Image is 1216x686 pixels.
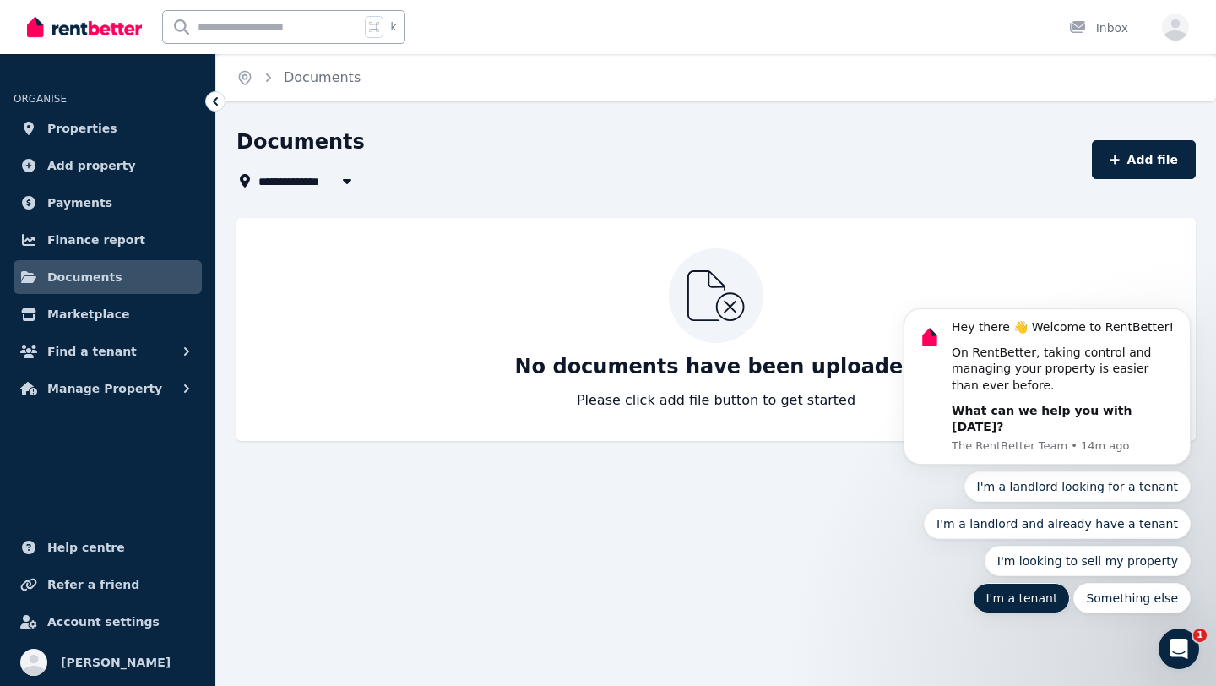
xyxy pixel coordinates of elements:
[61,652,171,672] span: [PERSON_NAME]
[14,297,202,331] a: Marketplace
[14,335,202,368] button: Find a tenant
[1092,140,1196,179] button: Add file
[47,267,122,287] span: Documents
[27,14,142,40] img: RentBetter
[47,612,160,632] span: Account settings
[577,390,855,411] p: Please click add file button to get started
[14,149,202,182] a: Add property
[47,378,162,399] span: Manage Property
[14,372,202,406] button: Manage Property
[47,574,139,595] span: Refer a friend
[47,118,117,139] span: Properties
[14,605,202,639] a: Account settings
[878,158,1216,640] iframe: Intercom notifications message
[1193,629,1207,642] span: 1
[14,186,202,220] a: Payments
[236,128,365,155] h1: Documents
[284,69,361,85] a: Documents
[14,112,202,145] a: Properties
[515,353,918,380] p: No documents have been uploaded
[47,230,145,250] span: Finance report
[14,223,202,257] a: Finance report
[216,54,381,101] nav: Breadcrumb
[47,155,136,176] span: Add property
[1159,629,1199,669] iframe: Intercom live chat
[390,20,396,34] span: k
[14,93,67,105] span: ORGANISE
[14,531,202,564] a: Help centre
[1069,19,1128,36] div: Inbox
[47,193,112,213] span: Payments
[14,568,202,602] a: Refer a friend
[47,537,125,558] span: Help centre
[47,304,129,324] span: Marketplace
[47,341,137,362] span: Find a tenant
[14,260,202,294] a: Documents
